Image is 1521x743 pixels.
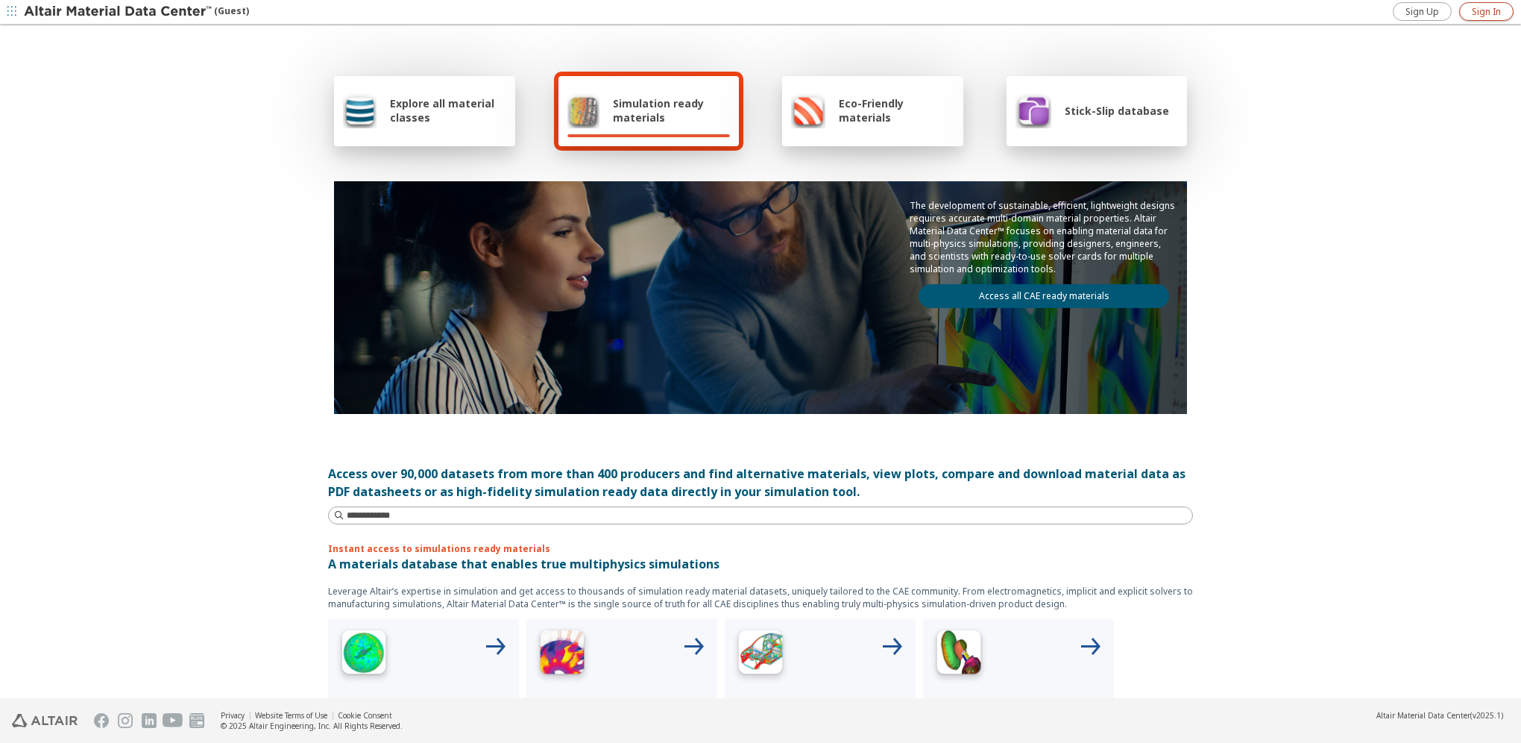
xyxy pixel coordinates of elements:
[919,284,1169,308] a: Access all CAE ready materials
[1015,93,1051,128] img: Stick-Slip database
[532,625,592,685] img: Low Frequency Icon
[1065,104,1169,118] span: Stick-Slip database
[532,697,711,733] p: Low frequency electromagnetics
[791,93,825,128] img: Eco-Friendly materials
[328,585,1193,610] p: Leverage Altair’s expertise in simulation and get access to thousands of simulation ready materia...
[1376,710,1503,721] div: (v2025.1)
[390,96,506,125] span: Explore all material classes
[1393,2,1452,21] a: Sign Up
[613,96,730,125] span: Simulation ready materials
[338,710,392,721] a: Cookie Consent
[1405,6,1439,18] span: Sign Up
[334,625,394,685] img: High Frequency Icon
[334,697,513,733] p: High frequency electromagnetics
[1376,710,1470,721] span: Altair Material Data Center
[255,710,327,721] a: Website Terms of Use
[12,714,78,727] img: Altair Engineering
[343,93,377,128] img: Explore all material classes
[731,697,910,715] p: Structural analyses
[1459,2,1514,21] a: Sign In
[24,4,214,19] img: Altair Material Data Center
[567,93,599,128] img: Simulation ready materials
[221,721,403,731] div: © 2025 Altair Engineering, Inc. All Rights Reserved.
[24,4,249,19] div: (Guest)
[910,199,1178,275] p: The development of sustainable, efficient, lightweight designs requires accurate multi-domain mat...
[731,625,790,685] img: Structural Analyses Icon
[328,465,1193,501] div: Access over 90,000 datasets from more than 400 producers and find alternative materials, view plo...
[328,542,1193,555] p: Instant access to simulations ready materials
[929,625,989,685] img: Crash Analyses Icon
[328,555,1193,573] p: A materials database that enables true multiphysics simulations
[929,697,1108,715] p: Crash analyses
[839,96,954,125] span: Eco-Friendly materials
[221,710,245,721] a: Privacy
[1472,6,1501,18] span: Sign In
